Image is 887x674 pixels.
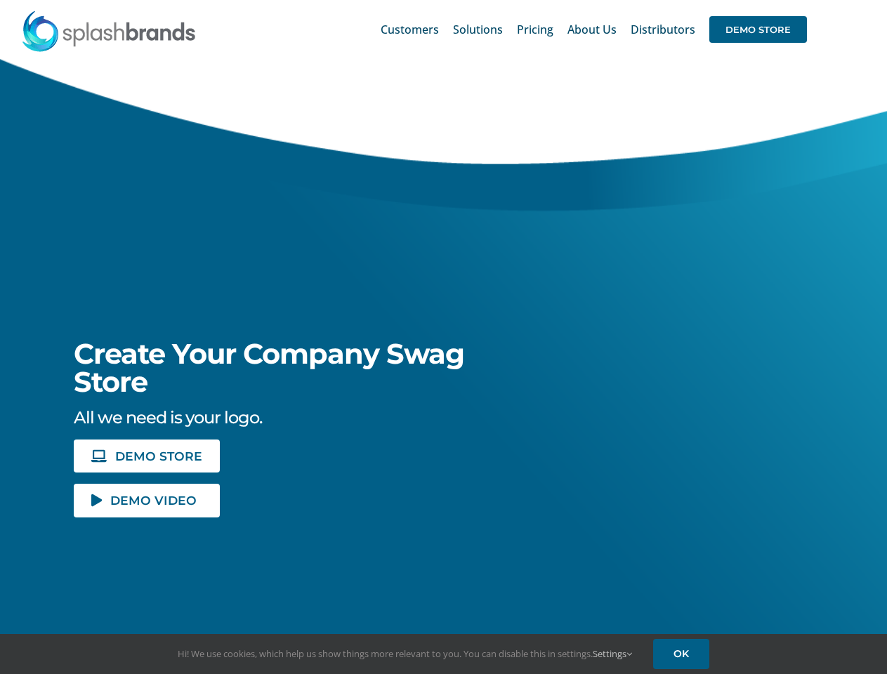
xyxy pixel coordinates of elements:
[453,24,503,35] span: Solutions
[567,24,617,35] span: About Us
[381,7,439,52] a: Customers
[653,639,709,669] a: OK
[21,10,197,52] img: SplashBrands.com Logo
[74,440,220,473] a: DEMO STORE
[517,24,553,35] span: Pricing
[115,450,202,462] span: DEMO STORE
[74,336,464,399] span: Create Your Company Swag Store
[110,494,197,506] span: DEMO VIDEO
[517,7,553,52] a: Pricing
[74,407,262,428] span: All we need is your logo.
[709,16,807,43] span: DEMO STORE
[631,24,695,35] span: Distributors
[178,647,632,660] span: Hi! We use cookies, which help us show things more relevant to you. You can disable this in setti...
[381,7,807,52] nav: Main Menu
[593,647,632,660] a: Settings
[381,24,439,35] span: Customers
[631,7,695,52] a: Distributors
[709,7,807,52] a: DEMO STORE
